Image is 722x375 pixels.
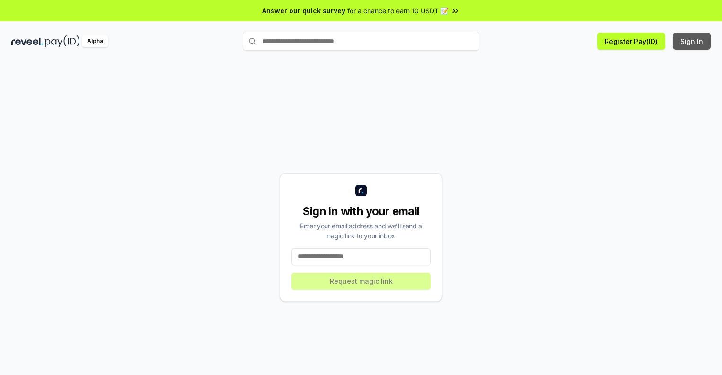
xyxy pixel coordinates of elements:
[291,204,431,219] div: Sign in with your email
[347,6,449,16] span: for a chance to earn 10 USDT 📝
[262,6,345,16] span: Answer our quick survey
[11,35,43,47] img: reveel_dark
[355,185,367,196] img: logo_small
[291,221,431,241] div: Enter your email address and we’ll send a magic link to your inbox.
[597,33,665,50] button: Register Pay(ID)
[673,33,711,50] button: Sign In
[82,35,108,47] div: Alpha
[45,35,80,47] img: pay_id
